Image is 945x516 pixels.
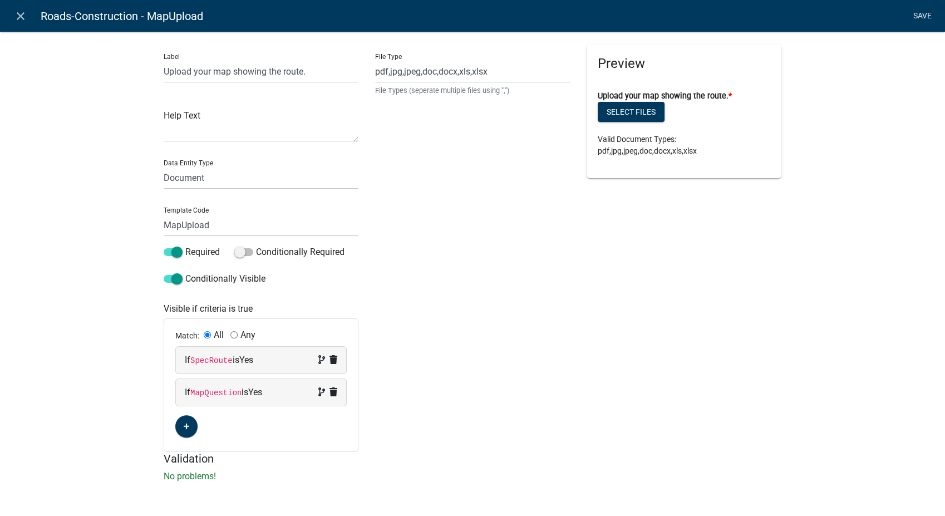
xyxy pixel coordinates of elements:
[175,331,204,340] span: Match:
[164,303,341,314] h6: Visible if criteria is true
[234,245,344,259] label: Conditionally Required
[239,355,253,365] span: Yes
[908,6,936,27] a: Save
[190,356,233,365] code: SpecRoute
[164,470,781,483] p: No problems!
[598,135,697,155] span: Valid Document Types: pdf,jpg,jpeg,doc,docx,xls,xlsx
[248,387,262,397] span: Yes
[41,5,203,27] span: Roads-Construction - MapUpload
[185,353,337,367] div: If is
[598,56,770,72] h5: Preview
[214,331,224,340] label: All
[190,389,242,397] code: MapQuestion
[164,245,220,259] label: Required
[14,9,27,23] i: close
[240,331,255,340] label: Any
[598,102,665,122] button: Select files
[164,272,265,286] label: Conditionally Visible
[164,452,781,465] h5: Validation
[598,92,732,100] label: Upload your map showing the route.
[185,386,337,399] div: If is
[375,85,570,96] small: File Types (seperate multiple files using ",")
